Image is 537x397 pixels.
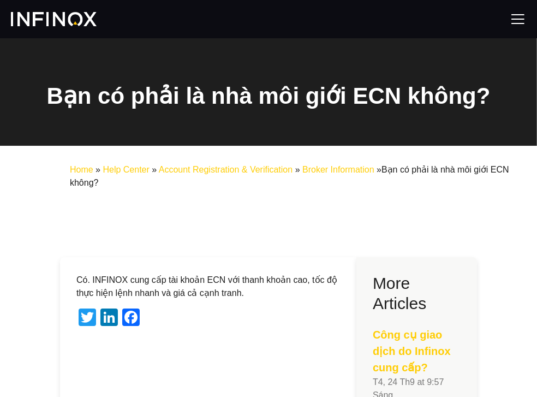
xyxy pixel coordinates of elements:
a: Account Registration & Verification [159,165,293,174]
span: » [70,165,509,187]
p: Có. INFINOX cung cấp tài khoản ECN với thanh khoản cao, tốc độ thực hiện lệnh nhanh và giá cả cạn... [76,274,340,300]
a: Help Center [103,165,150,174]
a: Twitter [76,309,98,329]
strong: Công cụ giao dịch do Infinox cung cấp? [373,329,451,374]
a: Broker Information [302,165,374,174]
h2: Bạn có phải là nhà môi giới ECN không? [23,82,514,110]
a: LinkedIn [98,309,120,329]
a: Facebook [120,309,142,329]
span: » [96,165,100,174]
a: Home [70,165,93,174]
h3: More Articles [373,274,461,313]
